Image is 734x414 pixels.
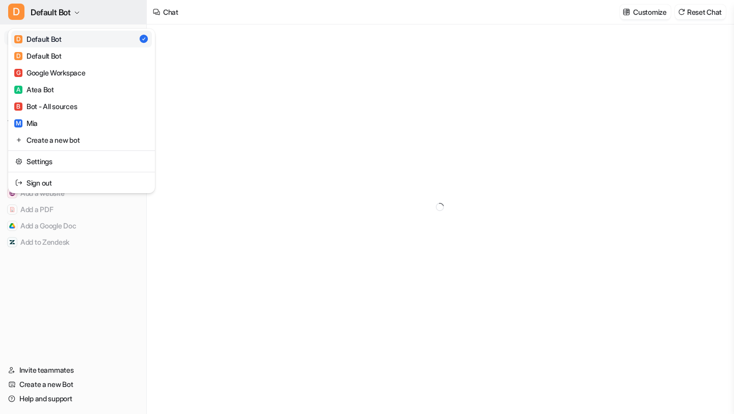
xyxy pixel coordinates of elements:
[8,4,24,20] span: D
[14,52,22,60] span: D
[14,119,22,127] span: M
[11,153,152,170] a: Settings
[14,50,62,61] div: Default Bot
[8,29,155,193] div: DDefault Bot
[14,102,22,111] span: B
[14,84,54,95] div: Atea Bot
[11,174,152,191] a: Sign out
[11,132,152,148] a: Create a new bot
[14,86,22,94] span: A
[14,69,22,77] span: G
[14,35,22,43] span: D
[15,135,22,145] img: reset
[14,118,38,128] div: Mia
[14,34,62,44] div: Default Bot
[14,101,77,112] div: Bot - All sources
[14,67,86,78] div: Google Workspace
[15,156,22,167] img: reset
[15,177,22,188] img: reset
[31,5,71,19] span: Default Bot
